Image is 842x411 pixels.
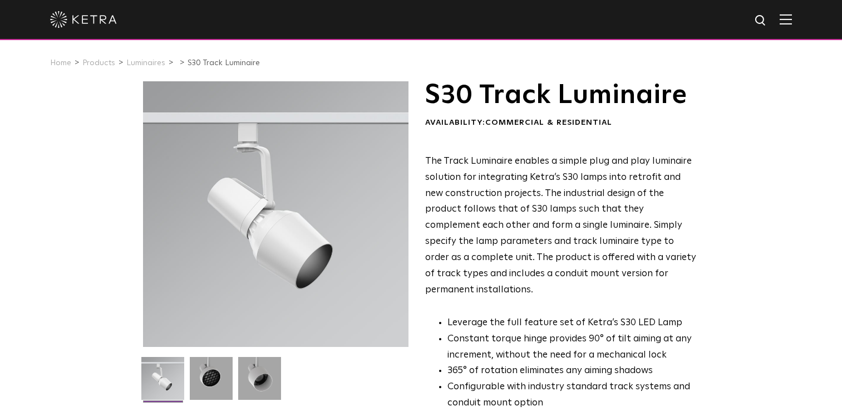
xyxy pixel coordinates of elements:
h1: S30 Track Luminaire [425,81,696,109]
a: Luminaires [126,59,165,67]
img: search icon [754,14,768,28]
span: Commercial & Residential [485,119,612,126]
span: The Track Luminaire enables a simple plug and play luminaire solution for integrating Ketra’s S30... [425,156,696,295]
img: Hamburger%20Nav.svg [780,14,792,25]
a: Products [82,59,115,67]
a: Home [50,59,71,67]
a: S30 Track Luminaire [188,59,260,67]
img: S30-Track-Luminaire-2021-Web-Square [141,357,184,408]
img: 9e3d97bd0cf938513d6e [238,357,281,408]
li: Constant torque hinge provides 90° of tilt aiming at any increment, without the need for a mechan... [447,331,696,364]
li: 365° of rotation eliminates any aiming shadows [447,363,696,379]
div: Availability: [425,118,696,129]
img: ketra-logo-2019-white [50,11,117,28]
img: 3b1b0dc7630e9da69e6b [190,357,233,408]
li: Leverage the full feature set of Ketra’s S30 LED Lamp [447,315,696,331]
